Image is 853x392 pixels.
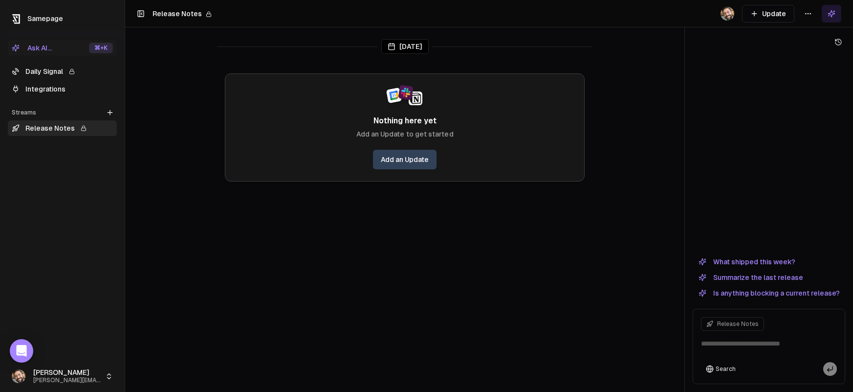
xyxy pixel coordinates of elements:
[398,85,414,100] img: Slack
[701,362,741,376] button: Search
[27,15,63,23] span: Samepage
[8,81,117,97] a: Integrations
[721,7,734,21] img: _image
[409,92,422,105] img: Notion
[373,115,437,127] span: Nothing here yet
[742,5,794,23] button: Update
[12,369,25,383] img: _image
[153,10,202,18] span: Release Notes
[693,287,846,299] button: Is anything blocking a current release?
[89,43,113,53] div: ⌘ +K
[381,39,429,54] div: [DATE]
[12,43,52,53] div: Ask AI...
[693,256,801,268] button: What shipped this week?
[386,88,402,104] img: Google Calendar
[33,377,101,384] span: [PERSON_NAME][EMAIL_ADDRESS][DOMAIN_NAME]
[8,120,117,136] a: Release Notes
[356,129,454,140] span: Add an Update to get started
[373,150,437,169] a: Add an Update
[8,105,117,120] div: Streams
[8,365,117,388] button: [PERSON_NAME][PERSON_NAME][EMAIL_ADDRESS][DOMAIN_NAME]
[717,320,759,328] span: Release Notes
[8,64,117,79] a: Daily Signal
[8,40,117,56] button: Ask AI...⌘+K
[33,369,101,377] span: [PERSON_NAME]
[693,272,809,283] button: Summarize the last release
[10,339,33,363] div: Open Intercom Messenger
